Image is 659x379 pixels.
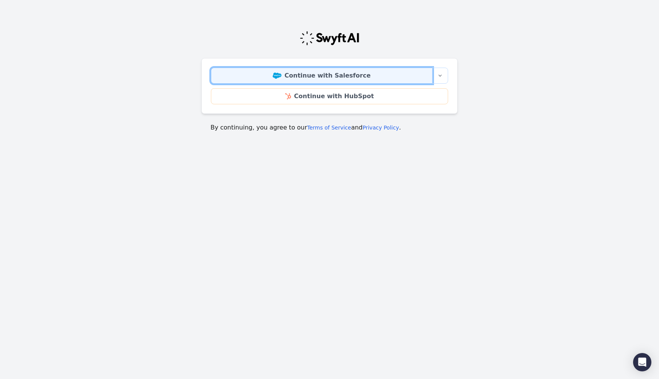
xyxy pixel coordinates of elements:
a: Continue with HubSpot [211,88,448,104]
img: Swyft Logo [299,31,360,46]
img: Salesforce [273,73,281,79]
a: Privacy Policy [363,125,399,131]
a: Terms of Service [307,125,351,131]
a: Continue with Salesforce [211,68,432,84]
img: HubSpot [285,93,291,99]
p: By continuing, you agree to our and . [211,123,448,132]
div: Open Intercom Messenger [633,353,651,371]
